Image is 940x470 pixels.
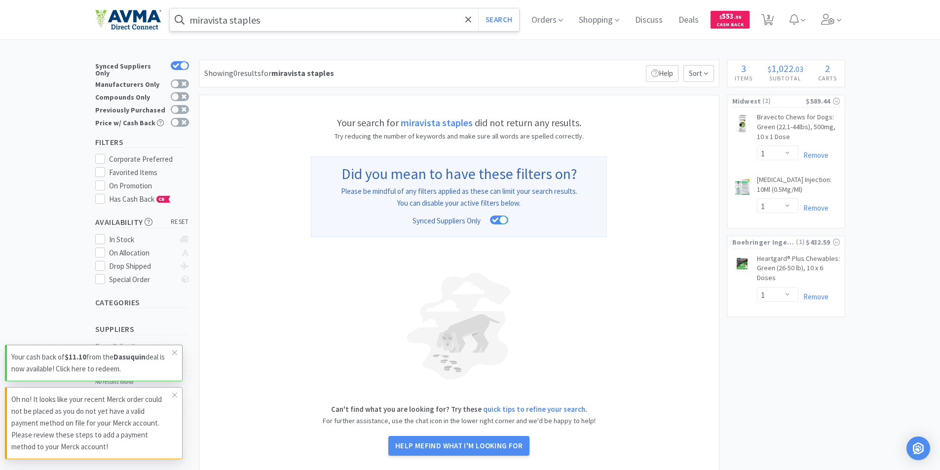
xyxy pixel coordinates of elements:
[732,96,761,107] span: Midwest
[95,61,166,76] div: Synced Suppliers Only
[11,351,172,375] p: Your cash back of from the deal is now available! Click here to redeem.
[405,252,513,400] img: blind-dog-light.png
[95,92,166,101] div: Compounds Only
[768,64,771,74] span: $
[95,297,189,308] h5: Categories
[171,217,189,227] span: reset
[478,8,519,31] button: Search
[109,260,175,272] div: Drop Shipped
[711,6,750,33] a: $553.36Cash Back
[95,118,166,126] div: Price w/ Cash Back
[170,8,520,31] input: Search by item, sku, manufacturer, ingredient, size...
[716,22,744,29] span: Cash Back
[95,342,133,349] i: No results found
[157,196,167,202] span: CB
[683,65,714,82] span: Sort
[113,352,146,362] strong: Dasuquin
[271,68,334,78] strong: miravista staples
[311,415,607,426] p: For further assistance, use the chat icon in the lower right corner and we'd be happy to help!
[798,150,828,160] a: Remove
[314,185,604,197] h6: Please be mindful of any filters applied as these can limit your search results.
[906,436,930,460] div: Open Intercom Messenger
[109,194,171,204] span: Has Cash Back
[806,96,839,107] div: $589.44
[314,197,604,209] h6: You can disable your active filters below.
[806,237,839,248] div: $432.59
[795,237,806,247] span: ( 1 )
[757,17,778,26] a: 3
[109,180,189,192] div: On Promotion
[410,216,484,224] div: Synced Suppliers Only
[760,73,811,83] h4: Subtotal
[795,64,803,74] span: 03
[825,62,830,74] span: 2
[109,234,175,246] div: In Stock
[331,404,587,414] strong: Can't find what you are looking for? Try these .
[732,237,795,248] span: Boehringer Ingelheim
[734,14,741,20] span: . 36
[771,62,793,74] span: 1,022
[719,14,722,20] span: $
[95,105,166,113] div: Previously Purchased
[732,177,752,197] img: c8f50e77bc8140efbc5e2757e1229131_710880.jpeg
[741,62,746,74] span: 3
[95,9,161,30] img: e4e33dab9f054f5782a47901c742baa9_102.png
[732,256,752,272] img: bcf410743cdf48b48b54eea5dca5e460_487087.png
[95,324,189,335] h5: Suppliers
[757,175,840,198] a: [MEDICAL_DATA] Injection: 10Ml (0.5Mg/Ml)
[727,73,760,83] h4: Items
[314,162,604,185] h5: Did you mean to have these filters on?
[719,11,741,21] span: 553
[109,153,189,165] div: Corporate Preferred
[798,292,828,301] a: Remove
[109,167,189,179] div: Favorited Items
[95,137,189,148] h5: Filters
[311,131,607,142] p: Try reducing the number of keywords and make sure all words are spelled correctly.
[109,274,175,286] div: Special Order
[798,203,828,213] a: Remove
[732,114,752,134] img: 61312c7509ef429a8dc8f48e3153fb1a_117130.jpeg
[311,115,607,131] h5: Your search for did not return any results.
[760,64,811,73] div: .
[646,65,678,82] p: Help
[425,441,523,450] span: find what I'm looking for
[401,116,473,129] strong: miravista staples
[757,254,840,287] a: Heartgard® Plus Chewables: Green (26-50 lb), 10 x 6 Doses
[388,436,529,456] button: Help mefind what I'm looking for
[11,394,172,453] p: Oh no! It looks like your recent Merck order could not be placed as you do not yet have a valid p...
[95,217,189,228] h5: Availability
[631,16,667,25] a: Discuss
[65,352,86,362] strong: $11.10
[761,96,806,106] span: ( 2 )
[109,247,175,259] div: On Allocation
[811,73,845,83] h4: Carts
[95,79,166,88] div: Manufacturers Only
[204,67,334,80] div: Showing 0 results
[483,404,585,414] a: quick tips to refine your search
[261,68,334,78] span: for
[757,112,840,145] a: Bravecto Chews for Dogs: Green (22.1-44lbs), 500mg, 10 x 1 Dose
[5,387,183,459] a: Oh no! It looks like your recent Merck order could not be placed as you do not yet have a valid p...
[675,16,703,25] a: Deals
